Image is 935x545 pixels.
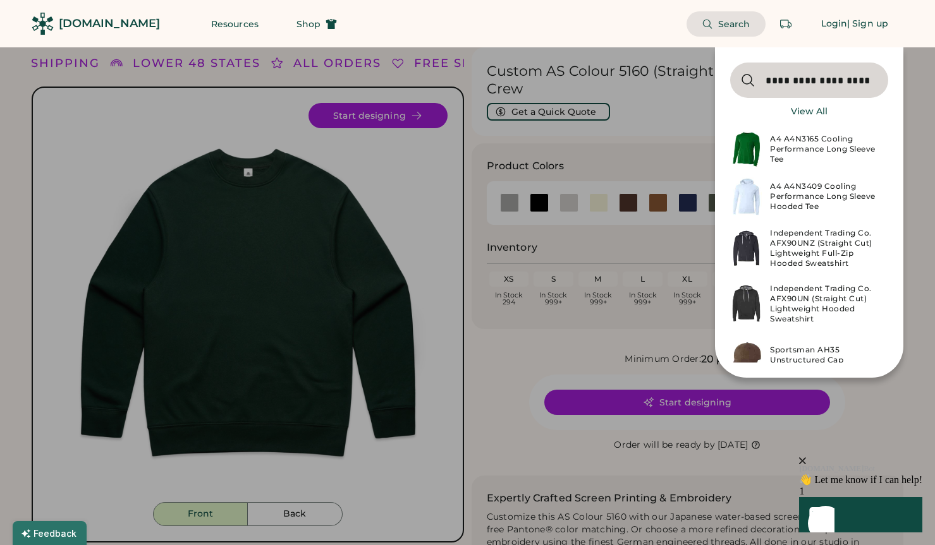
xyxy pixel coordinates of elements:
[730,280,762,327] img: AFX90UN
[730,126,762,173] img: Api-URL-2025-08-02T00-42-17-697_clipped_rev_1.jpeg
[718,20,750,28] span: Search
[687,11,766,37] button: Search
[196,11,274,37] button: Resources
[730,332,762,379] img: AH35
[296,20,321,28] span: Shop
[32,13,54,35] img: Rendered Logo - Screens
[770,134,881,164] div: A4 A4N3165 Cooling Performance Long Sleeve Tee
[847,18,888,30] div: | Sign up
[723,383,932,542] iframe: Front Chat
[770,284,881,324] div: Independent Trading Co. AFX90UN (Straight Cut) Lightweight Hooded Sweatshirt
[770,181,881,212] div: A4 A4N3409 Cooling Performance Long Sleeve Hooded Tee
[281,11,352,37] button: Shop
[770,345,881,365] div: Sportsman AH35 Unstructured Cap
[821,18,848,30] div: Login
[773,11,798,37] button: Retrieve an order
[730,173,762,220] img: Api-URL-2025-05-23T18-59-05-805_clipped_rev_1.jpeg
[791,105,828,118] div: View All
[770,228,881,268] div: Independent Trading Co. AFX90UNZ (Straight Cut) Lightweight Full-Zip Hooded Sweatshirt
[59,16,160,32] div: [DOMAIN_NAME]
[730,224,762,272] img: AFX90UNZ-Charcoal_Heather-Front.jpg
